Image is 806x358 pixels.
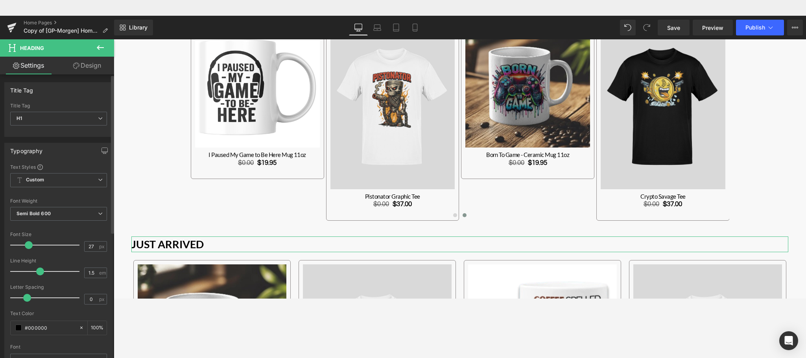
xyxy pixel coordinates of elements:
[349,20,368,35] a: Desktop
[387,20,406,35] a: Tablet
[395,136,411,143] span: $0.00
[373,127,456,135] a: Born To Game - Ceramic Mug 11oz
[10,164,107,170] div: Text Styles
[129,24,148,31] span: Library
[260,177,275,184] span: $0.00
[99,244,106,249] span: px
[368,20,387,35] a: Laptop
[406,20,424,35] a: Mobile
[99,270,106,275] span: em
[24,20,114,26] a: Home Pages
[10,344,107,350] div: Font
[279,177,298,185] span: $37.00
[10,103,107,109] div: Title Tag
[88,321,107,335] div: %
[779,331,798,350] div: Open Intercom Messenger
[144,136,163,144] span: $19.95
[26,177,44,183] b: Custom
[787,20,803,35] button: More
[114,20,153,35] a: New Library
[10,284,107,290] div: Letter Spacing
[18,214,90,227] strong: Just Arrived
[25,323,75,332] input: Color
[10,198,107,204] div: Font Weight
[95,127,192,135] a: I Paused My Game to Be Here Mug 11oz
[99,297,106,302] span: px
[639,20,655,35] button: Redo
[251,169,306,176] a: Pistonator Graphic Tee
[549,177,568,185] span: $37.00
[10,311,107,316] div: Text Color
[10,143,42,154] div: Typography
[736,20,784,35] button: Publish
[59,57,116,74] a: Design
[620,20,636,35] button: Undo
[10,258,107,264] div: Line Height
[24,28,99,34] span: Copy of [GP-Morgen] Home Page - [DATE] 20:24:29
[20,45,44,51] span: Heading
[745,24,765,31] span: Publish
[702,24,723,32] span: Preview
[414,136,433,144] span: $19.95
[693,20,733,35] a: Preview
[17,210,51,216] b: Semi Bold 600
[10,83,33,94] div: Title Tag
[10,232,107,237] div: Font Size
[124,136,140,143] span: $0.00
[17,115,22,121] b: H1
[667,24,680,32] span: Save
[527,169,572,176] a: Crypto Savage Tee
[530,177,546,184] span: $0.00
